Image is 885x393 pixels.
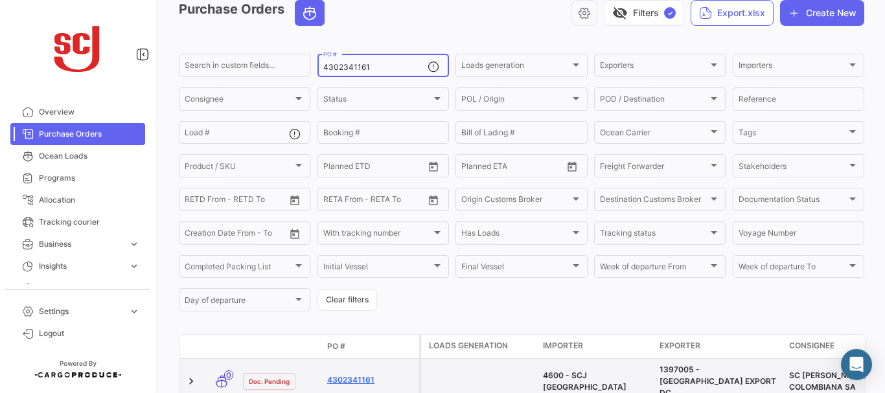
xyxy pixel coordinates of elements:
span: Settings [39,306,123,317]
img: scj_logo1.svg [45,16,110,80]
span: Status [323,96,431,106]
input: To [488,163,536,172]
span: PO # [327,341,345,352]
span: Allocation [39,194,140,206]
span: Exporters [600,63,708,72]
span: Has Loads [461,230,569,240]
div: Abrir Intercom Messenger [841,349,872,380]
span: Consignee [185,96,293,106]
span: Documentation Status [739,197,847,206]
span: Business [39,238,123,250]
span: expand_more [128,238,140,250]
datatable-header-cell: Exporter [654,335,784,358]
span: Ocean Loads [39,150,140,162]
span: Week of departure To [739,264,847,273]
span: POL / Origin [461,96,569,106]
span: POD / Destination [600,96,708,106]
button: Ocean [295,1,324,25]
button: Open calendar [562,157,582,176]
span: Insights [39,260,123,272]
span: Programs [39,172,140,184]
datatable-header-cell: PO # [322,335,419,357]
a: 4302341161 [327,374,414,386]
span: Exporter [660,340,700,352]
button: Open calendar [424,157,443,176]
datatable-header-cell: Transport mode [205,341,238,352]
span: Final Vessel [461,264,569,273]
span: 4600 - SCJ Colombia [543,370,626,392]
datatable-header-cell: Loads generation [421,335,538,358]
span: Origin Customs Broker [461,197,569,206]
span: Freight Forwarder [600,163,708,172]
span: Completed Packing List [185,264,293,273]
button: Clear filters [317,289,377,311]
span: Product / SKU [185,163,293,172]
datatable-header-cell: Importer [538,335,654,358]
span: ✓ [664,7,676,19]
a: Overview [10,101,145,123]
span: Tags [739,130,847,139]
span: Tracking status [600,230,708,240]
span: Importer [543,340,583,352]
a: Purchase Orders [10,123,145,145]
span: Doc. Pending [249,376,290,387]
span: Importers [739,63,847,72]
span: Initial Vessel [323,264,431,273]
a: Ocean Loads [10,145,145,167]
button: Open calendar [285,190,305,210]
a: Allocation [10,189,145,211]
input: From [323,197,341,206]
span: Purchase Orders [39,128,140,140]
span: Ocean Carrier [600,130,708,139]
input: To [351,163,398,172]
a: Programs [10,167,145,189]
span: 0 [224,370,233,380]
span: visibility_off [612,5,628,21]
input: To [351,197,398,206]
input: To [212,197,260,206]
span: Loads generation [461,63,569,72]
span: Destination Customs Broker [600,197,708,206]
span: With tracking number [323,230,431,240]
input: From [185,230,203,240]
span: Consignee [789,340,834,352]
a: Tracking courier [10,211,145,233]
button: Open calendar [424,190,443,210]
span: expand_more [128,260,140,272]
datatable-header-cell: Doc. Status [238,341,322,352]
span: Stakeholders [739,163,847,172]
span: Carbon Footprint [39,282,140,294]
span: Week of departure From [600,264,708,273]
span: Day of departure [185,298,293,307]
span: expand_more [128,306,140,317]
span: Logout [39,328,140,339]
input: To [212,230,260,240]
input: From [185,197,203,206]
button: Open calendar [285,224,305,243]
span: Loads generation [429,340,508,352]
span: Tracking courier [39,216,140,228]
a: Expand/Collapse Row [185,375,198,388]
input: From [461,163,479,172]
a: Carbon Footprint [10,277,145,299]
span: Overview [39,106,140,118]
input: From [323,163,341,172]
